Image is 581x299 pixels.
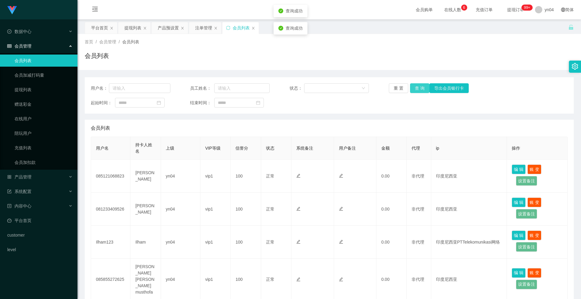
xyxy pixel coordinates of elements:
[7,189,11,194] i: 图标: form
[412,174,424,178] span: 非代理
[181,26,184,30] i: 图标: close
[376,193,407,226] td: 0.00
[15,84,73,96] a: 提现列表
[91,160,130,193] td: 085121068823
[290,85,304,91] span: 状态：
[339,240,343,244] i: 图标: edit
[473,8,496,12] span: 充值订单
[516,242,537,252] button: 设置备注
[7,29,11,34] i: 图标: check-circle-o
[96,146,109,151] span: 用户名
[512,146,520,151] span: 操作
[135,142,152,154] span: 持卡人姓名
[266,207,274,211] span: 正常
[91,100,115,106] span: 起始时间：
[7,44,31,48] span: 会员管理
[91,125,110,132] span: 会员列表
[461,5,467,11] sup: 6
[233,22,250,34] div: 会员列表
[431,160,507,193] td: 印度尼西亚
[157,101,161,105] i: 图标: calendar
[7,44,11,48] i: 图标: table
[412,277,424,282] span: 非代理
[109,83,170,93] input: 请输入
[158,22,179,34] div: 产品预设置
[99,39,116,44] span: 会员管理
[205,146,221,151] span: VIP等级
[389,83,408,93] button: 重 置
[527,164,541,174] button: 账 变
[7,29,31,34] span: 数据中心
[161,160,200,193] td: yn04
[431,226,507,259] td: 印度尼西亚PTTelekomunikasi网络
[286,26,303,31] span: 查询成功
[7,189,31,194] span: 系统配置
[7,214,73,227] a: 图标: dashboard平台首页
[85,0,105,20] i: 图标: menu-fold
[161,226,200,259] td: yn04
[15,55,73,67] a: 会员列表
[376,226,407,259] td: 0.00
[7,204,31,208] span: 内容中心
[266,277,274,282] span: 正常
[195,22,212,34] div: 注单管理
[251,26,255,30] i: 图标: close
[504,8,527,12] span: 提现订单
[226,26,230,30] i: 图标: sync
[91,226,130,259] td: Ilham123
[200,193,231,226] td: vip1
[7,174,31,179] span: 产品管理
[7,6,17,15] img: logo.9652507e.png
[235,146,248,151] span: 信誉分
[296,174,300,178] i: 图标: edit
[85,51,109,60] h1: 会员列表
[381,146,390,151] span: 金额
[339,146,356,151] span: 用户备注
[190,85,214,91] span: 员工姓名：
[521,5,532,11] sup: 292
[572,63,578,70] i: 图标: setting
[15,142,73,154] a: 充值列表
[256,101,260,105] i: 图标: calendar
[516,176,537,186] button: 设置备注
[527,231,541,240] button: 账 变
[339,277,343,281] i: 图标: edit
[85,39,93,44] span: 首页
[431,193,507,226] td: 印度尼西亚
[278,8,283,13] i: icon: check-circle
[124,22,141,34] div: 提现列表
[110,26,113,30] i: 图标: close
[412,240,424,244] span: 非代理
[130,226,161,259] td: Ilham
[91,193,130,226] td: 081233409526
[266,146,274,151] span: 状态
[429,83,469,93] button: 导出会员银行卡
[339,174,343,178] i: 图标: edit
[561,8,565,12] i: 图标: global
[122,39,139,44] span: 会员列表
[214,83,270,93] input: 请输入
[15,69,73,81] a: 会员加减打码量
[296,146,313,151] span: 系统备注
[96,39,97,44] span: /
[512,231,526,240] button: 编 辑
[412,146,420,151] span: 代理
[7,204,11,208] i: 图标: profile
[339,207,343,211] i: 图标: edit
[231,226,261,259] td: 100
[130,160,161,193] td: [PERSON_NAME]
[15,127,73,139] a: 陪玩用户
[166,146,174,151] span: 上级
[296,277,300,281] i: 图标: edit
[527,198,541,207] button: 账 变
[231,193,261,226] td: 100
[412,207,424,211] span: 非代理
[214,26,218,30] i: 图标: close
[266,174,274,178] span: 正常
[278,26,283,31] i: icon: check-circle
[119,39,120,44] span: /
[266,240,274,244] span: 正常
[15,156,73,168] a: 会员加扣款
[130,193,161,226] td: [PERSON_NAME]
[91,85,109,91] span: 用户名：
